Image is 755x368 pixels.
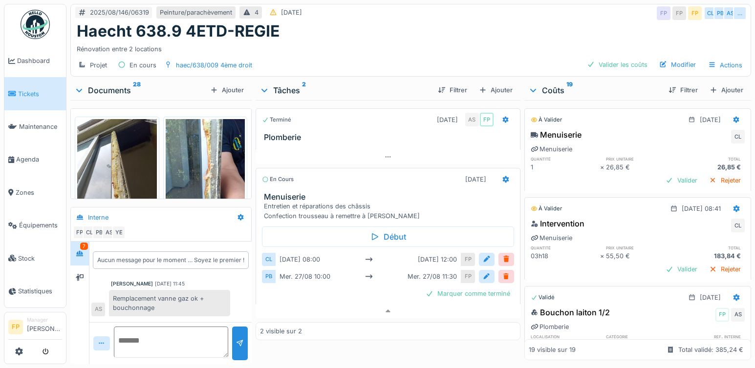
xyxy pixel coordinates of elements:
div: 55,50 € [606,251,675,261]
a: Maintenance [4,110,66,143]
div: Ajouter [475,83,517,97]
h6: quantité [531,156,600,162]
a: Zones [4,176,66,209]
div: 03h18 [531,251,600,261]
div: CL [731,130,745,143]
div: FP [461,270,475,283]
div: 2025/08/146/06319 [90,8,149,17]
div: 2 visible sur 2 [260,327,302,336]
div: AS [723,6,737,20]
div: Manager [27,316,62,324]
sup: 28 [133,84,141,96]
h3: Menuiserie [264,192,516,202]
div: AS [731,308,745,322]
div: FP [715,308,729,322]
div: [DATE] [437,115,458,124]
div: Aucun message pour le moment … Soyez le premier ! [97,256,244,265]
div: Coûts [528,84,661,96]
h3: Plomberie [264,133,516,142]
div: CL [83,225,96,239]
h6: localisation [531,333,600,340]
div: 26,85 € [606,163,675,172]
h6: ref. interne [675,333,745,340]
div: Ajouter [206,83,248,97]
div: Valider [662,174,701,187]
div: Menuiserie [531,233,572,243]
div: Rénovation entre 2 locations [77,41,745,54]
div: Intervention [531,218,584,229]
div: Rejeter [705,174,745,187]
div: 26,85 € [675,163,745,172]
div: Valider [662,263,701,276]
div: Total validé: 385,24 € [678,345,743,354]
span: Agenda [16,155,62,164]
div: Bouchon laiton 1/2 [531,307,610,318]
div: [DATE] [700,115,721,124]
a: Agenda [4,143,66,176]
div: 1 [531,163,600,172]
div: Début [262,226,514,247]
span: Stock [18,254,62,263]
span: Équipements [19,221,62,230]
div: Interne [88,213,108,222]
div: × [600,251,606,261]
div: En cours [262,175,294,184]
span: Statistiques [18,286,62,296]
a: Tickets [4,77,66,110]
a: Dashboard [4,44,66,77]
span: Maintenance [19,122,62,131]
div: haec/638/009 4ème droit [176,61,252,70]
div: FP [672,6,686,20]
sup: 2 [302,84,306,96]
div: En cours [129,61,156,70]
div: À valider [531,204,562,213]
sup: 19 [566,84,573,96]
div: Ajouter [706,83,747,97]
a: Équipements [4,209,66,242]
div: Projet [90,61,107,70]
div: × [600,163,606,172]
div: CL [704,6,717,20]
div: [DATE] [700,293,721,302]
div: [DATE] 08:41 [682,204,721,213]
a: FP Manager[PERSON_NAME] [8,316,62,340]
div: PB [92,225,106,239]
h6: catégorie [606,333,675,340]
div: Actions [704,58,747,72]
span: Dashboard [17,56,62,65]
div: AS [102,225,116,239]
div: FP [657,6,670,20]
div: CL [731,219,745,232]
div: FP [461,253,475,266]
div: Modifier [655,58,700,71]
h6: quantité [531,245,600,251]
div: Marquer comme terminé [422,287,514,300]
h6: prix unitaire [606,156,675,162]
div: [DATE] [465,175,486,184]
div: FP [480,113,494,126]
div: Entretien et réparations des châssis Confection trousseau à remettre à [PERSON_NAME] [264,202,516,220]
li: FP [8,320,23,334]
div: Remplacement vanne gaz ok + bouchonnage [109,290,230,316]
div: Plomberie [531,322,569,331]
h6: total [675,156,745,162]
div: Filtrer [434,83,471,97]
h6: prix unitaire [606,245,675,251]
div: Tâches [259,84,430,96]
a: Stock [4,242,66,274]
div: Documents [74,84,206,96]
span: Zones [16,188,62,197]
div: [DATE] [281,8,302,17]
div: … [733,6,747,20]
div: Menuiserie [531,129,582,141]
span: Tickets [18,89,62,99]
div: CL [262,253,276,266]
h6: total [675,245,745,251]
div: Peinture/parachèvement [160,8,232,17]
h1: Haecht 638.9 4ETD-REGIE [77,22,280,41]
div: Terminé [262,116,291,124]
div: 19 visible sur 19 [529,345,576,354]
div: À valider [531,116,562,124]
div: FP [688,6,702,20]
div: PB [262,270,276,283]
